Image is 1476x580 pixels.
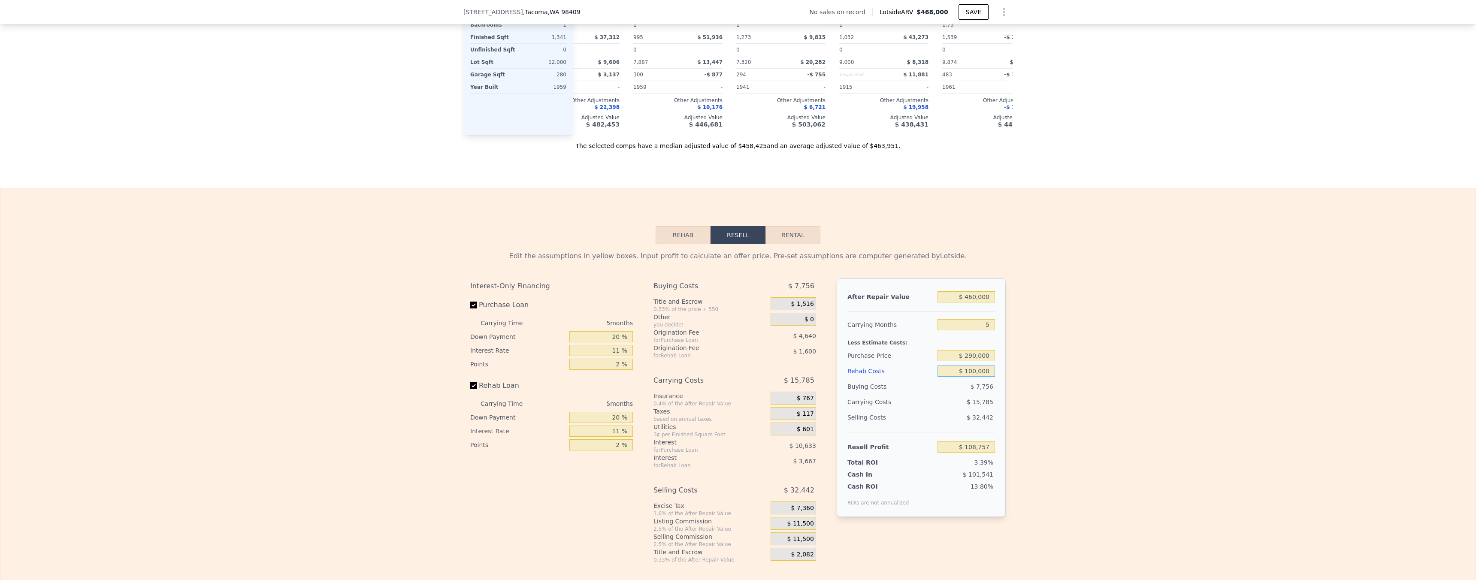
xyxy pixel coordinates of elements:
[520,56,566,68] div: 12,000
[653,431,767,438] div: 3¢ per Finished Square Foot
[783,44,826,56] div: -
[847,491,909,506] div: ROIs are not annualized
[653,423,767,431] div: Utilities
[974,459,993,466] span: 3.39%
[847,379,934,394] div: Buying Costs
[470,69,517,81] div: Garage Sqft
[736,114,826,121] div: Adjusted Value
[847,289,934,305] div: After Repair Value
[736,72,746,78] span: 294
[839,19,882,31] div: 1
[653,447,749,453] div: for Purchase Loan
[653,392,767,400] div: Insurance
[839,114,929,121] div: Adjusted Value
[942,59,957,65] span: 9,874
[470,344,566,357] div: Interest Rate
[653,407,767,416] div: Taxes
[633,19,676,31] div: 1
[653,400,767,407] div: 0.4% of the After Repair Value
[839,97,929,104] div: Other Adjustments
[697,59,723,65] span: $ 13,447
[680,44,723,56] div: -
[788,278,814,294] span: $ 7,756
[594,34,620,40] span: $ 37,312
[995,3,1013,21] button: Show Options
[653,337,749,344] div: for Purchase Loan
[1004,72,1031,78] span: -$ 11,374
[470,278,633,294] div: Interest-Only Financing
[895,121,929,128] span: $ 438,431
[653,541,767,548] div: 2.5% of the After Repair Value
[470,19,517,31] div: Bathrooms
[967,414,993,421] span: $ 32,442
[791,300,814,308] span: $ 1,516
[470,411,566,424] div: Down Payment
[680,19,723,31] div: -
[470,382,477,389] input: Rehab Loan
[653,278,749,294] div: Buying Costs
[967,399,993,405] span: $ 15,785
[800,59,826,65] span: $ 20,282
[847,394,901,410] div: Carrying Costs
[470,251,1006,261] div: Edit the assumptions in yellow boxes. Input profit to calculate an offer price. Pre-set assumptio...
[839,81,882,93] div: 1915
[577,19,620,31] div: -
[653,328,749,337] div: Origination Fee
[470,357,566,371] div: Points
[847,332,995,348] div: Less Estimate Costs:
[653,462,749,469] div: for Rehab Loan
[942,47,946,53] span: 0
[847,348,934,363] div: Purchase Price
[697,34,723,40] span: $ 51,936
[847,458,901,467] div: Total ROI
[594,104,620,110] span: $ 22,398
[653,373,749,388] div: Carrying Costs
[653,517,767,526] div: Listing Commission
[847,410,934,425] div: Selling Costs
[784,483,814,498] span: $ 32,442
[886,81,929,93] div: -
[689,121,723,128] span: $ 446,681
[789,442,816,449] span: $ 10,633
[736,97,826,104] div: Other Adjustments
[793,458,816,465] span: $ 3,667
[847,439,934,455] div: Resell Profit
[653,321,767,328] div: you decide!
[847,470,901,479] div: Cash In
[470,44,517,56] div: Unfinished Sqft
[736,59,751,65] span: 7,320
[989,19,1031,31] div: -
[653,526,767,532] div: 2.5% of the After Repair Value
[704,72,723,78] span: -$ 877
[793,332,816,339] span: $ 4,640
[797,410,814,418] span: $ 117
[540,397,633,411] div: 5 months
[791,551,814,559] span: $ 2,082
[577,81,620,93] div: -
[481,316,536,330] div: Carrying Time
[886,44,929,56] div: -
[470,378,566,393] label: Rehab Loan
[653,501,767,510] div: Excise Tax
[736,34,751,40] span: 1,273
[653,438,749,447] div: Interest
[653,548,767,556] div: Title and Escrow
[470,31,517,43] div: Finished Sqft
[989,81,1031,93] div: -
[470,297,566,313] label: Purchase Loan
[916,9,948,15] span: $468,000
[633,114,723,121] div: Adjusted Value
[839,69,882,81] div: Unspecified
[942,19,985,31] div: 1.75
[886,19,929,31] div: -
[959,4,989,20] button: SAVE
[783,81,826,93] div: -
[540,316,633,330] div: 5 months
[653,483,749,498] div: Selling Costs
[907,59,929,65] span: $ 8,318
[656,226,711,244] button: Rehab
[1010,59,1031,65] span: $ 7,094
[839,59,854,65] span: 9,000
[598,59,620,65] span: $ 9,606
[847,482,909,491] div: Cash ROI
